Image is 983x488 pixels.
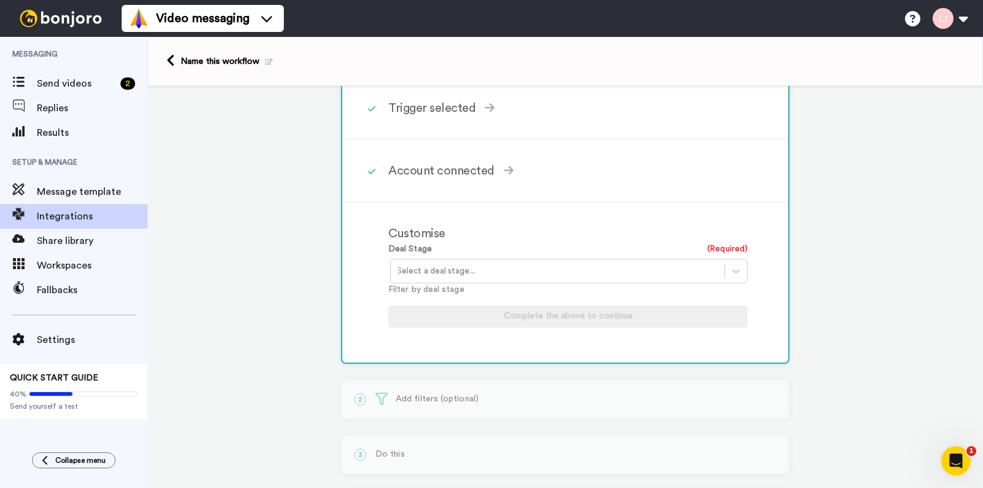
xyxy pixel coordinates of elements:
[10,374,98,382] span: QUICK START GUIDE
[129,9,149,28] img: vm-color.svg
[37,234,147,248] span: Share library
[37,283,147,297] span: Fallbacks
[966,446,976,456] span: 1
[10,401,138,411] span: Send yourself a test
[388,283,748,296] p: Filter by deal stage
[32,452,116,468] button: Collapse menu
[37,184,147,199] span: Message template
[707,243,748,256] span: (Required)
[37,125,147,140] span: Results
[55,455,106,465] span: Collapse menu
[181,55,273,68] div: Name this workflow
[388,305,748,328] button: Complete the above to continue
[388,99,748,117] div: Trigger selected
[37,101,147,116] span: Replies
[37,76,116,91] span: Send videos
[120,77,135,90] div: 2
[156,10,249,27] span: Video messaging
[343,77,787,140] div: Trigger selected
[37,333,147,347] span: Settings
[10,389,26,399] span: 40%
[15,10,107,27] img: bj-logo-header-white.svg
[941,446,971,476] iframe: Intercom live chat
[343,140,787,203] div: Account connected
[388,224,748,243] div: Customise
[388,243,432,256] label: Deal Stage
[388,162,748,180] div: Account connected
[37,209,147,224] span: Integrations
[37,258,147,273] span: Workspaces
